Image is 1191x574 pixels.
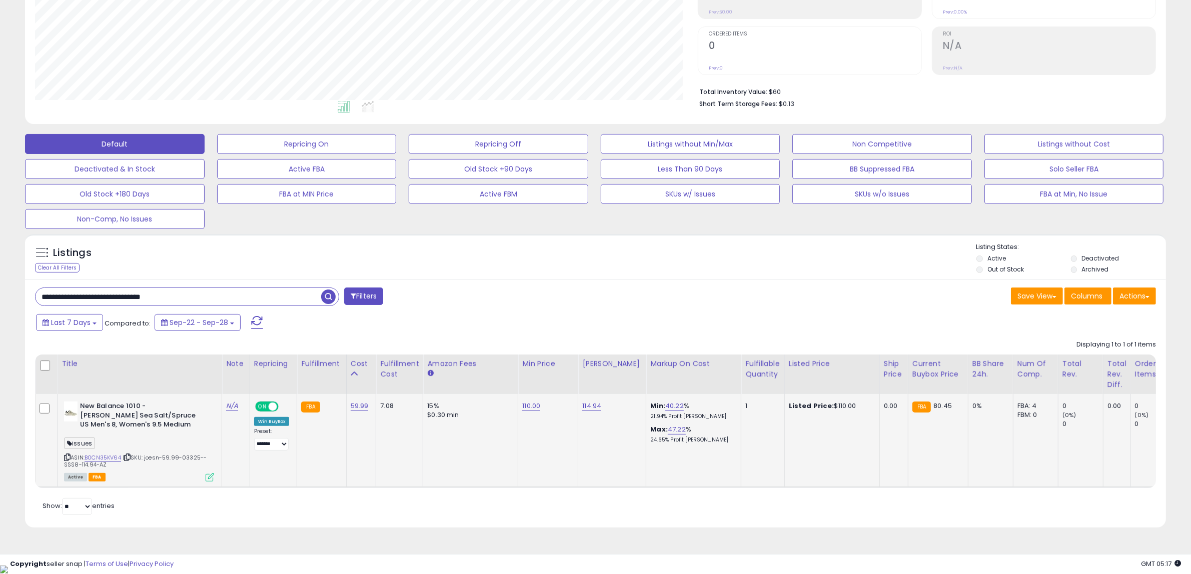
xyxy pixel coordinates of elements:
[25,159,205,179] button: Deactivated & In Stock
[601,134,780,154] button: Listings without Min/Max
[254,417,290,426] div: Win BuyBox
[933,401,952,410] span: 80.45
[427,410,510,419] div: $0.30 min
[792,134,972,154] button: Non Competitive
[1107,401,1123,410] div: 0.00
[1071,291,1102,301] span: Columns
[650,413,733,420] p: 21.94% Profit [PERSON_NAME]
[344,287,383,305] button: Filters
[709,9,732,15] small: Prev: $0.00
[51,317,91,327] span: Last 7 Days
[987,254,1006,262] label: Active
[1076,340,1156,349] div: Displaying 1 to 1 of 1 items
[976,242,1166,252] p: Listing States:
[884,358,904,379] div: Ship Price
[789,358,875,369] div: Listed Price
[650,358,737,369] div: Markup on Cost
[709,65,723,71] small: Prev: 0
[792,159,972,179] button: BB Suppressed FBA
[25,209,205,229] button: Non-Comp, No Issues
[25,134,205,154] button: Default
[170,317,228,327] span: Sep-22 - Sep-28
[582,401,601,411] a: 114.94
[64,401,214,480] div: ASIN:
[155,314,241,331] button: Sep-22 - Sep-28
[650,401,733,420] div: %
[1141,559,1181,568] span: 2025-10-6 05:17 GMT
[1113,287,1156,304] button: Actions
[409,159,588,179] button: Old Stock +90 Days
[10,559,47,568] strong: Copyright
[1135,411,1149,419] small: (0%)
[943,40,1155,53] h2: N/A
[650,436,733,443] p: 24.65% Profit [PERSON_NAME]
[1062,401,1103,410] div: 0
[699,85,1148,97] li: $60
[745,401,776,410] div: 1
[64,473,87,481] span: All listings currently available for purchase on Amazon
[80,401,202,432] b: New Balance 1010 - [PERSON_NAME] Sea Salt/Spruce US Men's 8, Women's 9.5 Medium
[105,318,151,328] span: Compared to:
[53,246,92,260] h5: Listings
[254,358,293,369] div: Repricing
[1082,265,1109,273] label: Archived
[351,358,372,369] div: Cost
[668,424,686,434] a: 47.22
[301,401,320,412] small: FBA
[984,184,1164,204] button: FBA at Min, No Issue
[10,559,174,569] div: seller snap | |
[1135,401,1175,410] div: 0
[1082,254,1119,262] label: Deactivated
[62,358,218,369] div: Title
[130,559,174,568] a: Privacy Policy
[409,184,588,204] button: Active FBM
[789,401,834,410] b: Listed Price:
[409,134,588,154] button: Repricing Off
[380,358,419,379] div: Fulfillment Cost
[64,437,95,449] span: issues
[943,9,967,15] small: Prev: 0.00%
[665,401,684,411] a: 40.22
[36,314,103,331] button: Last 7 Days
[699,87,767,96] b: Total Inventory Value:
[217,134,397,154] button: Repricing On
[1062,411,1076,419] small: (0%)
[1062,358,1099,379] div: Total Rev.
[380,401,415,410] div: 7.08
[943,31,1155,37] span: ROI
[792,184,972,204] button: SKUs w/o Issues
[1017,358,1054,379] div: Num of Comp.
[582,358,642,369] div: [PERSON_NAME]
[85,453,121,462] a: B0CN35KV64
[984,159,1164,179] button: Solo Seller FBA
[1064,287,1111,304] button: Columns
[1107,358,1126,390] div: Total Rev. Diff.
[650,425,733,443] div: %
[35,263,80,272] div: Clear All Filters
[650,401,665,410] b: Min:
[699,99,777,108] b: Short Term Storage Fees:
[277,402,293,411] span: OFF
[646,354,741,394] th: The percentage added to the cost of goods (COGS) that forms the calculator for Min & Max prices.
[709,40,921,53] h2: 0
[226,358,246,369] div: Note
[86,559,128,568] a: Terms of Use
[779,99,794,108] span: $0.13
[984,134,1164,154] button: Listings without Cost
[226,401,238,411] a: N/A
[522,401,540,411] a: 110.00
[650,424,668,434] b: Max:
[1017,401,1050,410] div: FBA: 4
[301,358,342,369] div: Fulfillment
[912,401,931,412] small: FBA
[64,453,207,468] span: | SKU: joesn-59.99-03325--SSS8-114.94-AZ
[943,65,962,71] small: Prev: N/A
[745,358,780,379] div: Fulfillable Quantity
[25,184,205,204] button: Old Stock +180 Days
[789,401,872,410] div: $110.00
[89,473,106,481] span: FBA
[64,401,78,421] img: 21P0EoXZ6EL._SL40_.jpg
[601,184,780,204] button: SKUs w/ Issues
[1011,287,1063,304] button: Save View
[709,31,921,37] span: Ordered Items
